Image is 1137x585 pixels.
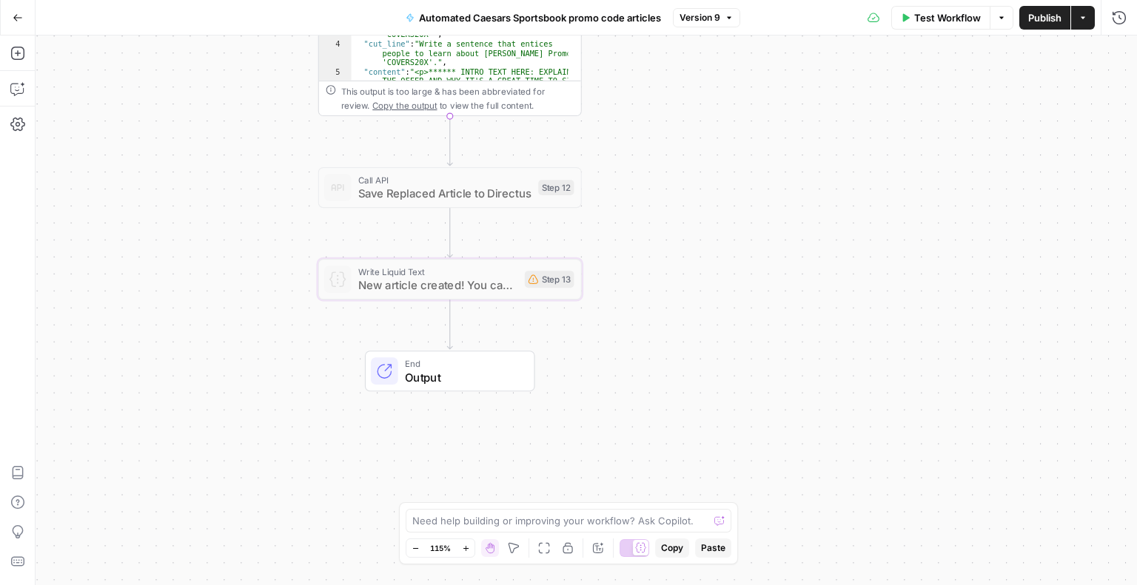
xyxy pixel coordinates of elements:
g: Edge from step_13 to end [447,300,452,349]
span: End [405,356,520,370]
button: Test Workflow [891,6,990,30]
span: New article created! You can view it here: https://[DOMAIN_NAME]/admin/content/article/{{ [URL][D... [358,277,518,294]
button: Copy [655,538,689,558]
div: Call APISave Replaced Article to DirectusStep 12 [318,167,582,208]
div: Step 12 [538,180,574,195]
span: Publish [1028,10,1061,25]
span: 115% [430,542,451,554]
button: Version 9 [673,8,740,27]
g: Edge from step_11 to step_12 [447,116,452,166]
span: Write Liquid Text [358,265,518,278]
div: EndOutput [318,351,582,391]
span: Copy [661,541,683,555]
span: Test Workflow [914,10,981,25]
span: Call API [358,173,531,186]
div: Write Liquid TextNew article created! You can view it here: https://[DOMAIN_NAME]/admin/content/a... [318,259,582,300]
span: Automated Caesars Sportsbook promo code articles [419,10,661,25]
button: Paste [695,538,731,558]
span: Output [405,368,520,385]
div: 4 [319,40,352,68]
div: This output is too large & has been abbreviated for review. to view the full content. [341,85,574,112]
span: Paste [701,541,725,555]
button: Publish [1019,6,1070,30]
span: Version 9 [680,11,720,24]
div: Step 13 [525,271,574,288]
span: Copy the output [372,100,437,110]
span: Save Replaced Article to Directus [358,185,531,202]
button: Automated Caesars Sportsbook promo code articles [397,6,670,30]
